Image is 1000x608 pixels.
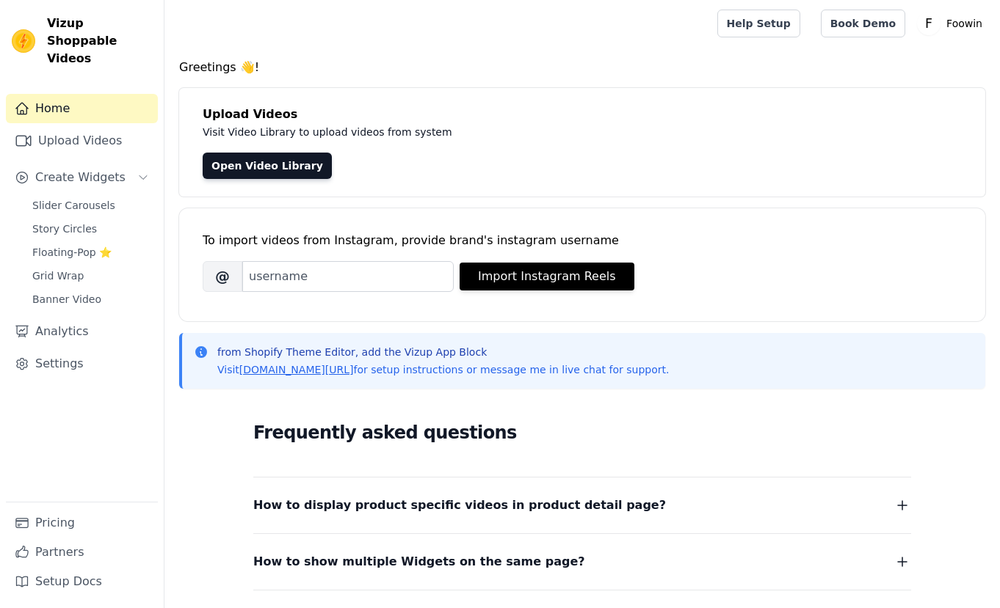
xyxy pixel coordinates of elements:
[203,106,962,123] h4: Upload Videos
[6,349,158,378] a: Settings
[253,495,666,516] span: How to display product specific videos in product detail page?
[23,289,158,310] a: Banner Video
[203,232,962,249] div: To import videos from Instagram, provide brand's instagram username
[253,552,585,572] span: How to show multiple Widgets on the same page?
[12,29,35,53] img: Vizup
[253,552,911,572] button: How to show multiple Widgets on the same page?
[6,163,158,192] button: Create Widgets
[203,261,242,292] span: @
[217,345,669,359] p: from Shopify Theme Editor, add the Vizup App Block
[32,221,97,236] span: Story Circles
[6,94,158,123] a: Home
[717,10,800,37] a: Help Setup
[6,538,158,567] a: Partners
[32,292,101,307] span: Banner Video
[6,126,158,155] a: Upload Videos
[179,59,985,76] h4: Greetings 👋!
[32,268,84,283] span: Grid Wrap
[32,245,112,260] span: Floating-Pop ⭐
[239,364,354,376] a: [DOMAIN_NAME][URL]
[23,195,158,216] a: Slider Carousels
[217,362,669,377] p: Visit for setup instructions or message me in live chat for support.
[6,317,158,346] a: Analytics
[47,15,152,67] span: Vizup Shoppable Videos
[253,495,911,516] button: How to display product specific videos in product detail page?
[203,153,332,179] a: Open Video Library
[925,16,932,31] text: F
[253,418,911,447] h2: Frequently asked questions
[917,10,988,37] button: F Foowin
[23,265,158,286] a: Grid Wrap
[203,123,860,141] p: Visit Video Library to upload videos from system
[35,169,126,186] span: Create Widgets
[460,263,634,290] button: Import Instagram Reels
[6,508,158,538] a: Pricing
[23,242,158,263] a: Floating-Pop ⭐
[32,198,115,213] span: Slider Carousels
[23,219,158,239] a: Story Circles
[242,261,454,292] input: username
[941,10,988,37] p: Foowin
[821,10,905,37] a: Book Demo
[6,567,158,596] a: Setup Docs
